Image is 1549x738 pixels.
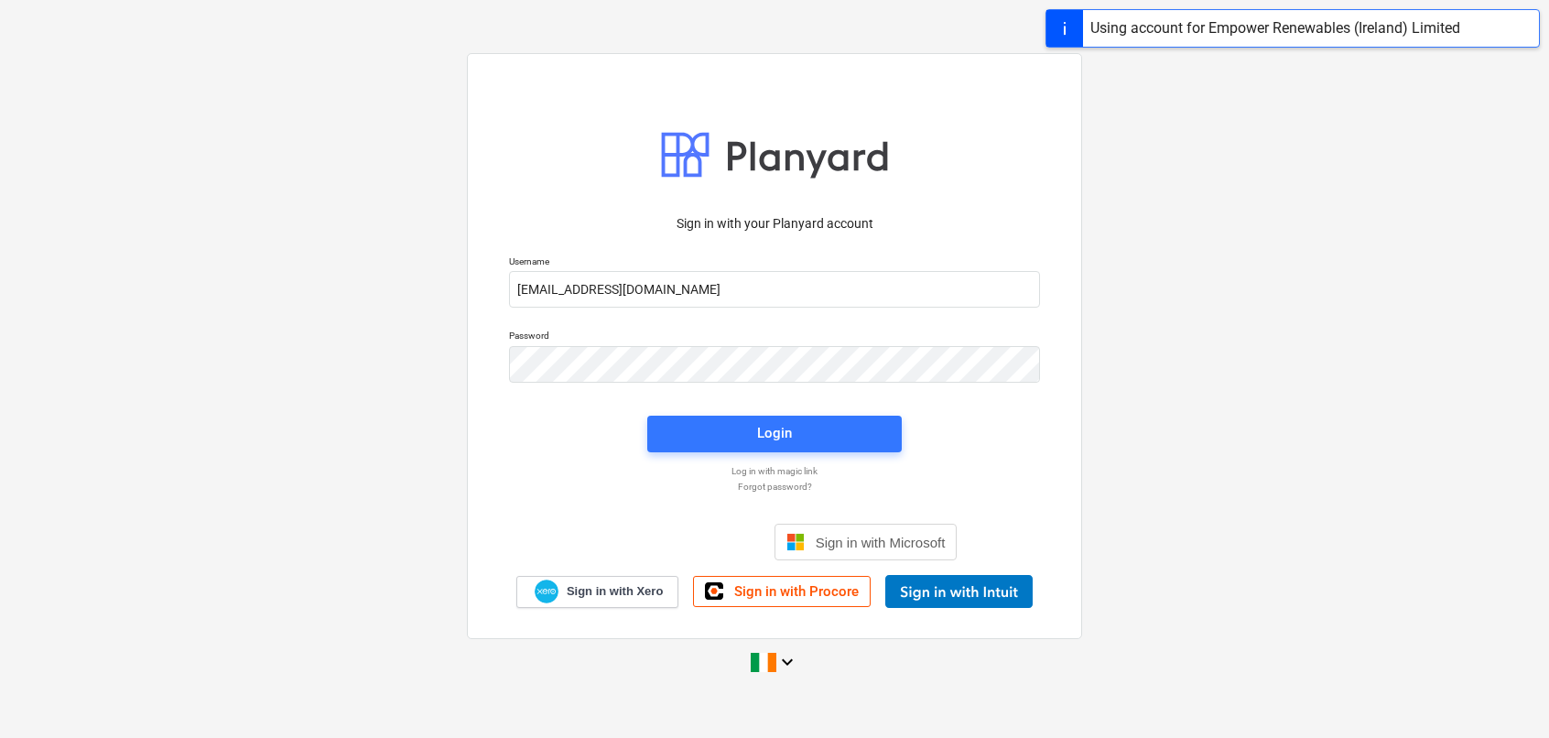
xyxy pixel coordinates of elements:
[647,416,902,452] button: Login
[776,651,798,673] i: keyboard_arrow_down
[567,583,663,600] span: Sign in with Xero
[509,271,1040,308] input: Username
[786,533,805,551] img: Microsoft logo
[693,576,871,607] a: Sign in with Procore
[535,580,558,604] img: Xero logo
[516,576,679,608] a: Sign in with Xero
[734,583,859,600] span: Sign in with Procore
[757,421,792,445] div: Login
[583,522,769,562] iframe: Sign in with Google Button
[816,535,946,550] span: Sign in with Microsoft
[509,330,1040,345] p: Password
[509,214,1040,233] p: Sign in with your Planyard account
[1090,17,1460,39] div: Using account for Empower Renewables (Ireland) Limited
[509,255,1040,271] p: Username
[500,481,1049,493] a: Forgot password?
[500,465,1049,477] a: Log in with magic link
